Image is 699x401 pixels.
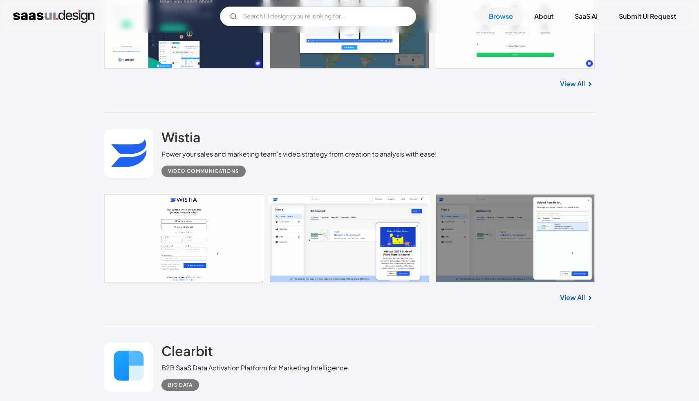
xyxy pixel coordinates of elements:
[161,363,348,373] div: B2B SaaS Data Activation Platform for Marketing Intelligence
[168,166,239,176] div: Video Communications
[161,149,437,159] div: Power your sales and marketing team's video strategy from creation to analysis with ease!
[560,79,585,89] a: View All
[161,129,201,149] a: Wistia
[220,7,416,26] form: Email Form
[161,129,201,145] h2: Wistia
[479,7,523,25] a: Browse
[565,7,607,25] a: SaaS Ai
[560,293,585,302] a: View All
[609,7,686,25] a: Submit UI Request
[168,380,193,390] div: Big Data
[161,343,213,363] a: Clearbit
[220,7,416,26] input: Search UI designs you're looking for...
[524,7,563,25] a: About
[13,10,94,23] a: home
[161,343,213,359] h2: Clearbit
